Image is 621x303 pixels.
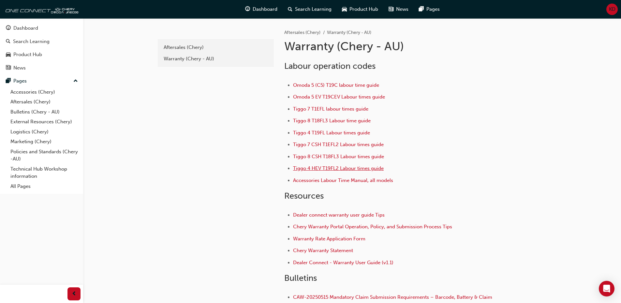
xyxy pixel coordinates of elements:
a: External Resources (Chery) [8,117,81,127]
a: search-iconSearch Learning [283,3,337,16]
a: Search Learning [3,36,81,48]
span: Resources [284,191,324,201]
span: pages-icon [6,78,11,84]
a: Tiggo 4 T19FL Labour times guide [293,130,370,136]
span: news-icon [389,5,393,13]
button: KD [606,4,618,15]
a: Aftersales (Chery) [8,97,81,107]
span: Pages [426,6,440,13]
a: Omoda 5 (C5) T19C labour time guide [293,82,379,88]
a: Accessories Labour Time Manual, all models [293,177,393,183]
span: News [396,6,408,13]
span: up-icon [73,77,78,85]
h1: Warranty (Chery - AU) [284,39,498,53]
li: Warranty (Chery - AU) [327,29,371,37]
a: Warranty (Chery - AU) [160,53,271,65]
a: Technical Hub Workshop information [8,164,81,181]
span: pages-icon [419,5,424,13]
span: Labour operation codes [284,61,376,71]
span: guage-icon [245,5,250,13]
img: oneconnect [3,3,78,16]
a: News [3,62,81,74]
div: Search Learning [13,38,50,45]
span: news-icon [6,65,11,71]
a: Logistics (Chery) [8,127,81,137]
span: car-icon [342,5,347,13]
div: News [13,64,26,72]
span: KD [609,6,615,13]
a: Chery Warranty Portal Operation, Policy, and Submission Process Tips [293,224,452,230]
span: car-icon [6,52,11,58]
a: Tiggo 8 CSH T18FL3 Labour times guide [293,154,384,159]
span: Bulletins [284,273,317,283]
a: Omoda 5 EV T19CEV Labour times guide [293,94,385,100]
a: news-iconNews [383,3,414,16]
span: prev-icon [72,290,77,298]
a: Warranty Rate Application Form [293,236,365,242]
div: Pages [13,77,27,85]
div: Open Intercom Messenger [599,281,614,296]
a: Chery Warranty Statement [293,248,353,253]
a: Tiggo 8 T18FL3 Labour time guide [293,118,371,124]
a: Tiggo 7 CSH T1EFL2 Labour times guide [293,142,384,147]
span: Product Hub [349,6,378,13]
span: search-icon [6,39,10,45]
a: Bulletins (Chery - AU) [8,107,81,117]
span: Dashboard [253,6,277,13]
a: Aftersales (Chery) [284,30,320,35]
a: car-iconProduct Hub [337,3,383,16]
span: Search Learning [295,6,332,13]
span: guage-icon [6,25,11,31]
a: Tiggo 7 T1EFL labour times guide [293,106,368,112]
a: Product Hub [3,49,81,61]
button: Pages [3,75,81,87]
a: Tiggo 4 HEV T19FL2 Labour times guide [293,165,384,171]
a: Marketing (Chery) [8,137,81,147]
a: Dealer Connect - Warranty User Guide (v1.1) [293,260,393,265]
a: Aftersales (Chery) [160,42,271,53]
button: DashboardSearch LearningProduct HubNews [3,21,81,75]
a: Dealer connect warranty user guide Tips [293,212,385,218]
span: search-icon [288,5,292,13]
a: guage-iconDashboard [240,3,283,16]
a: Policies and Standards (Chery -AU) [8,147,81,164]
div: Warranty (Chery - AU) [164,55,268,63]
div: Dashboard [13,24,38,32]
div: Product Hub [13,51,42,58]
a: Dashboard [3,22,81,34]
a: Accessories (Chery) [8,87,81,97]
a: pages-iconPages [414,3,445,16]
a: All Pages [8,181,81,191]
div: Aftersales (Chery) [164,44,268,51]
